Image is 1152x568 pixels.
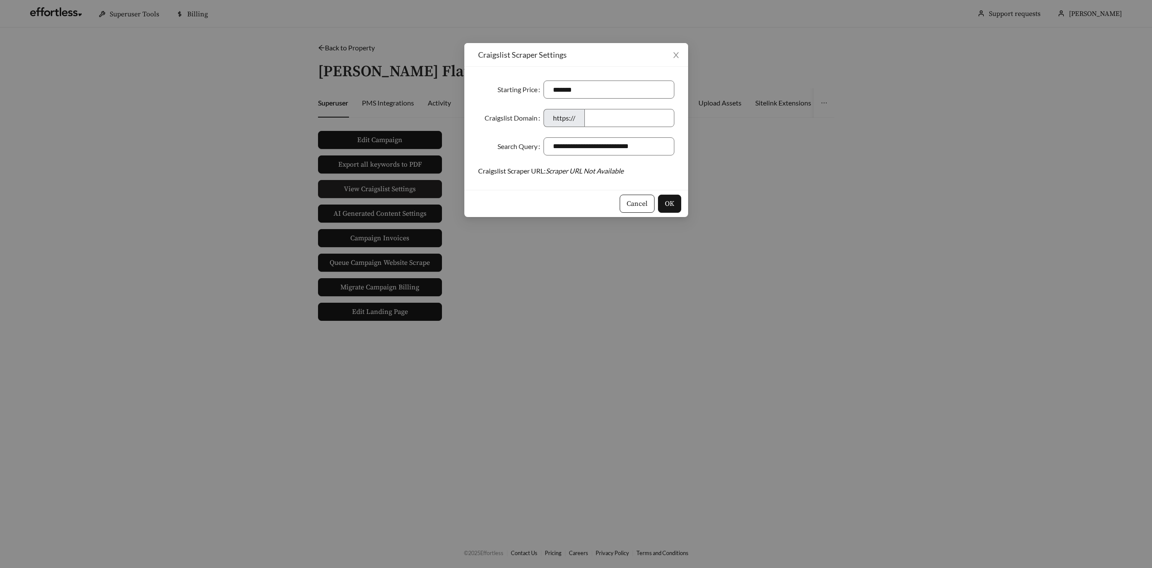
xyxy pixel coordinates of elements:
[497,81,543,99] label: Starting Price
[665,199,674,209] span: OK
[546,167,624,175] em: Scraper URL Not Available
[497,137,543,155] label: Search Query
[484,109,543,127] label: Craigslist Domain
[620,195,655,213] button: Cancel
[584,109,674,127] input: Craigslist Domain
[672,51,680,59] span: close
[478,167,624,175] a: Craigslist Scraper URL:
[478,50,674,59] div: Craigslist Scraper Settings
[664,43,688,67] button: Close
[627,199,648,209] span: Cancel
[658,195,681,213] button: OK
[543,109,584,127] span: https://
[544,81,673,98] input: Starting Price
[543,137,674,155] input: Search Query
